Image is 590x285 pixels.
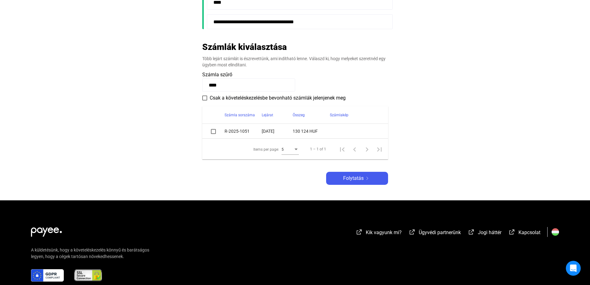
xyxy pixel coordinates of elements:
div: 1 – 1 of 1 [310,145,326,153]
td: [DATE] [262,124,293,139]
div: Számla sorszáma [225,111,255,119]
td: 130 124 HUF [293,124,330,139]
img: external-link-white [508,229,516,235]
span: Csak a követeléskezelésbe bevonható számlák jelenjenek meg [210,94,346,102]
img: arrow-right-white [364,177,371,180]
div: Összeg [293,111,305,119]
div: Lejárat [262,111,293,119]
a: external-link-whiteJogi háttér [468,230,501,236]
img: external-link-white [468,229,475,235]
div: Összeg [293,111,330,119]
span: Folytatás [343,175,364,182]
div: Több lejárt számlát is észrevettünk, ami indítható lenne. Válaszd ki, hogy melyeket szeretnéd egy... [202,56,388,68]
a: external-link-whiteKapcsolat [508,230,540,236]
span: Jogi háttér [478,229,501,235]
a: external-link-whiteÜgyvédi partnerünk [409,230,461,236]
span: Kik vagyunk mi? [366,229,402,235]
button: Folytatásarrow-right-white [326,172,388,185]
div: Számlakép [330,111,381,119]
div: Open Intercom Messenger [566,261,581,276]
span: 5 [282,147,284,152]
span: Kapcsolat [518,229,540,235]
img: ssl [74,269,103,282]
div: Items per page: [253,146,279,153]
div: Lejárat [262,111,273,119]
td: R-2025-1051 [225,124,262,139]
button: Last page [373,143,386,155]
a: external-link-whiteKik vagyunk mi? [356,230,402,236]
div: Számla sorszáma [225,111,262,119]
button: Previous page [348,143,361,155]
img: gdpr [31,269,64,282]
img: white-payee-white-dot.svg [31,224,62,237]
img: external-link-white [356,229,363,235]
button: Next page [361,143,373,155]
img: HU.svg [552,228,559,236]
h2: Számlák kiválasztása [202,42,287,52]
span: Ügyvédi partnerünk [419,229,461,235]
button: First page [336,143,348,155]
div: Számlakép [330,111,348,119]
img: external-link-white [409,229,416,235]
span: Számla szűrő [202,72,232,78]
mat-select: Items per page: [282,145,299,153]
